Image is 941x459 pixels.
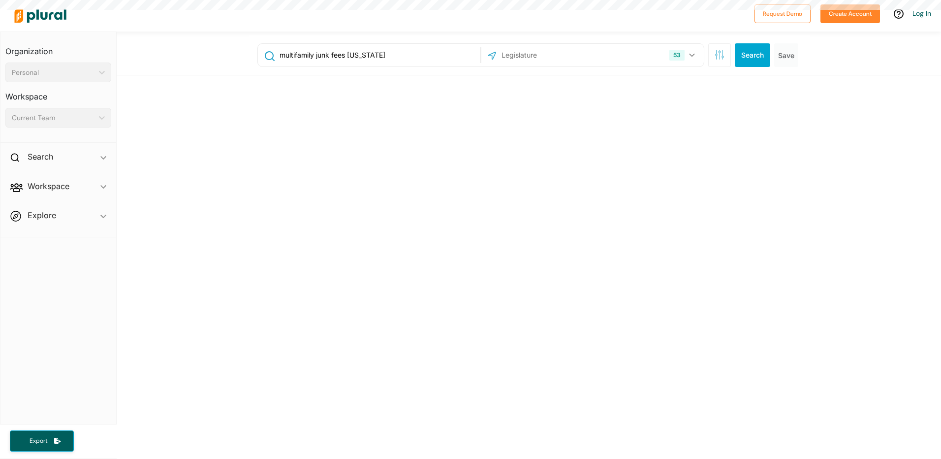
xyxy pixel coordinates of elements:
[12,67,95,78] div: Personal
[5,82,111,104] h3: Workspace
[665,46,701,65] button: 53
[669,50,685,61] div: 53
[735,43,770,67] button: Search
[10,430,74,452] button: Export
[820,4,880,23] button: Create Account
[28,151,53,162] h2: Search
[774,43,798,67] button: Save
[501,46,606,65] input: Legislature
[754,4,811,23] button: Request Demo
[754,8,811,18] a: Request Demo
[715,50,724,58] span: Search Filters
[5,37,111,59] h3: Organization
[279,46,478,65] input: Enter keywords, bill # or legislator name
[912,9,931,18] a: Log In
[820,8,880,18] a: Create Account
[12,113,95,123] div: Current Team
[23,437,54,445] span: Export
